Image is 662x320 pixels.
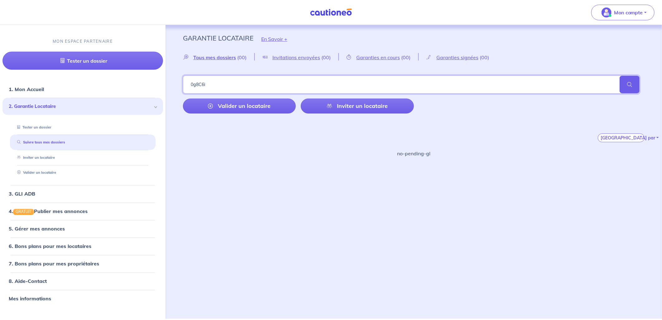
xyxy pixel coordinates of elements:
a: 4.GRATUITPublier mes annonces [9,208,88,214]
p: no-pending-gl [397,150,430,157]
button: [GEOGRAPHIC_DATA] par [598,133,645,142]
div: 1. Mon Accueil [2,83,163,95]
div: 3. GLI ADB [2,187,163,200]
a: Tous mes dossiers(00) [183,54,254,60]
div: Inviter un locataire [10,153,156,163]
div: 8. Aide-Contact [2,275,163,288]
a: 6. Bons plans pour mes locataires [9,243,91,250]
div: 2. Garantie Locataire [2,98,163,115]
p: Mon compte [614,9,643,16]
button: En Savoir + [253,30,295,48]
span: (00) [321,54,331,61]
span: 2. Garantie Locataire [9,103,152,110]
img: Cautioneo [308,8,354,16]
a: 1. Mon Accueil [9,86,44,92]
a: Valider un locataire [15,171,56,175]
a: Garanties signées(00) [419,54,497,60]
div: 7. Bons plans pour mes propriétaires [2,258,163,270]
a: 7. Bons plans pour mes propriétaires [9,261,99,267]
a: Tester un dossier [15,125,51,129]
div: 6. Bons plans pour mes locataires [2,240,163,253]
a: Suivre tous mes dossiers [15,140,65,144]
span: (00) [401,54,410,61]
a: Inviter un locataire [15,155,55,160]
p: MON ESPACE PARTENAIRE [53,38,113,44]
a: Invitations envoyées(00) [255,54,338,60]
div: 5. Gérer mes annonces [2,223,163,235]
span: (00) [237,54,247,61]
div: 4.GRATUITPublier mes annonces [2,205,163,217]
a: Inviter un locataire [301,99,414,114]
div: Tester un dossier [10,122,156,132]
span: search [620,76,640,93]
p: Garantie Locataire [183,32,253,44]
div: Suivre tous mes dossiers [10,137,156,148]
span: Garanties signées [436,54,478,61]
a: Tester un dossier [2,52,163,70]
div: Mes informations [2,293,163,305]
div: Valider un locataire [10,168,156,178]
a: 3. GLI ADB [9,191,35,197]
a: 5. Gérer mes annonces [9,226,65,232]
button: illu_account_valid_menu.svgMon compte [591,5,655,20]
span: Invitations envoyées [272,54,320,61]
span: Tous mes dossiers [193,54,236,61]
span: Garanties en cours [356,54,400,61]
input: Rechercher par nom / prénom / mail du locataire [183,75,640,94]
a: Mes informations [9,296,51,302]
a: 8. Aide-Contact [9,278,47,284]
a: Valider un locataire [183,99,296,114]
img: illu_account_valid_menu.svg [602,7,612,17]
span: (00) [480,54,489,61]
a: Garanties en cours(00) [339,54,418,60]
